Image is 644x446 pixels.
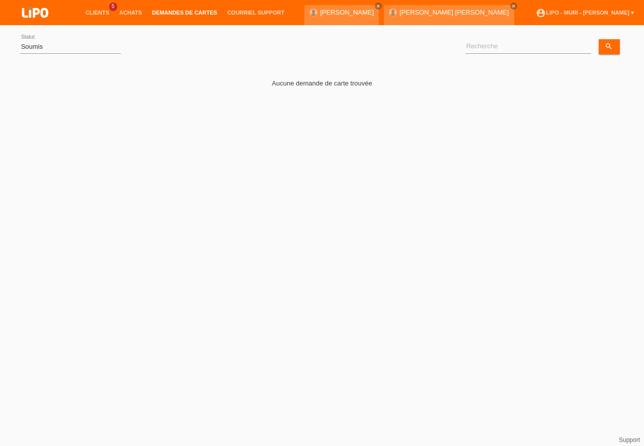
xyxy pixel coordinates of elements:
[605,42,613,50] i: search
[20,64,624,87] div: Aucune demande de carte trouvée
[320,9,374,16] a: [PERSON_NAME]
[80,10,114,16] a: Clients
[222,10,289,16] a: Courriel Support
[619,436,640,443] a: Support
[399,9,509,16] a: [PERSON_NAME] [PERSON_NAME]
[511,4,516,9] i: close
[536,8,546,18] i: account_circle
[114,10,147,16] a: Achats
[10,21,60,28] a: LIPO pay
[599,39,620,54] a: search
[147,10,222,16] a: Demandes de cartes
[109,3,117,11] span: 5
[375,3,382,10] a: close
[531,10,639,16] a: account_circleLIPO - Muri - [PERSON_NAME] ▾
[376,4,381,9] i: close
[510,3,517,10] a: close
